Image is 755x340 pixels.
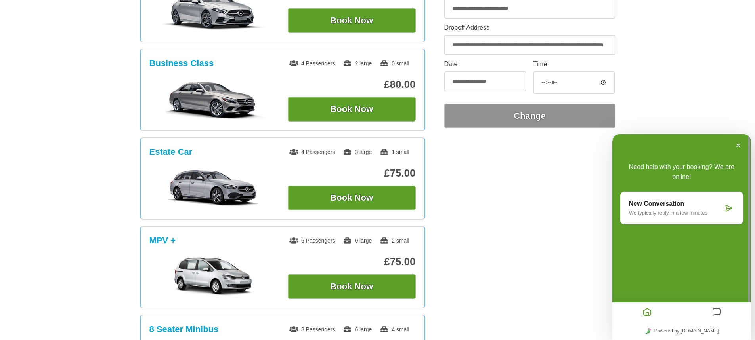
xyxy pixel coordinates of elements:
[444,104,615,128] button: Change
[288,97,416,122] button: Book Now
[149,147,193,157] h3: Estate Car
[533,61,615,67] label: Time
[149,324,219,334] h3: 8 Seater Minibus
[289,326,335,332] span: 8 Passengers
[289,60,335,66] span: 4 Passengers
[288,186,416,210] button: Book Now
[153,80,273,119] img: Business Class
[343,326,372,332] span: 6 large
[343,237,372,244] span: 0 large
[289,149,335,155] span: 4 Passengers
[444,25,615,31] label: Dropoff Address
[444,61,526,67] label: Date
[380,237,409,244] span: 2 small
[612,134,751,340] iframe: chat widget
[380,149,409,155] span: 1 small
[343,60,372,66] span: 2 large
[288,78,416,91] p: £80.00
[288,8,416,33] button: Book Now
[343,149,372,155] span: 3 large
[380,60,409,66] span: 0 small
[153,168,273,208] img: Estate Car
[153,257,273,296] img: MPV +
[289,237,335,244] span: 6 Passengers
[288,167,416,179] p: £75.00
[288,256,416,268] p: £75.00
[149,58,214,68] h3: Business Class
[380,326,409,332] span: 4 small
[149,236,176,246] h3: MPV +
[288,274,416,299] button: Book Now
